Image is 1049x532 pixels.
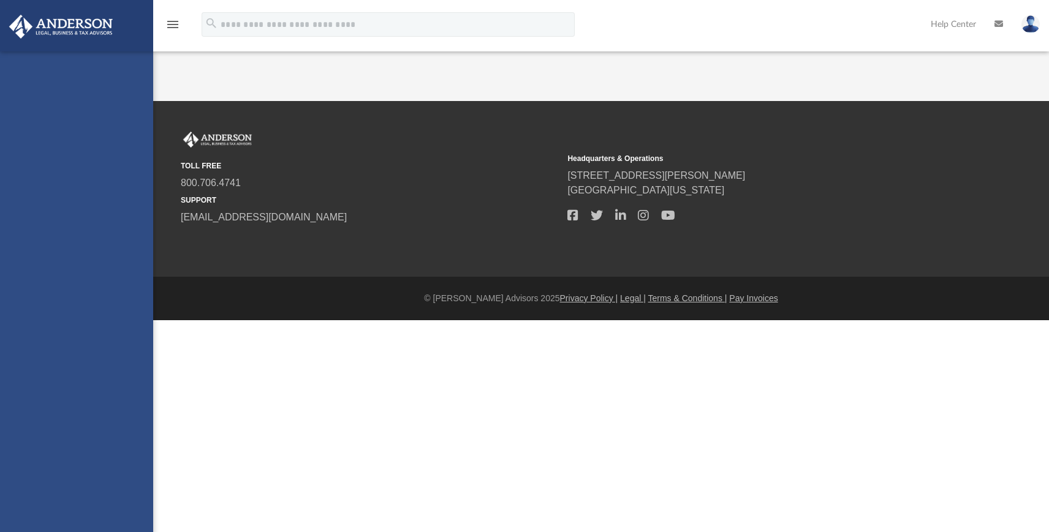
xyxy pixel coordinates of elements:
img: Anderson Advisors Platinum Portal [181,132,254,148]
small: TOLL FREE [181,160,559,171]
small: SUPPORT [181,195,559,206]
small: Headquarters & Operations [567,153,945,164]
img: Anderson Advisors Platinum Portal [6,15,116,39]
img: User Pic [1021,15,1040,33]
a: Terms & Conditions | [648,293,727,303]
i: search [205,17,218,30]
a: menu [165,23,180,32]
a: [STREET_ADDRESS][PERSON_NAME] [567,170,745,181]
a: 800.706.4741 [181,178,241,188]
a: Pay Invoices [729,293,778,303]
a: Privacy Policy | [560,293,618,303]
a: Legal | [620,293,646,303]
i: menu [165,17,180,32]
a: [GEOGRAPHIC_DATA][US_STATE] [567,185,724,195]
div: © [PERSON_NAME] Advisors 2025 [153,292,1049,305]
a: [EMAIL_ADDRESS][DOMAIN_NAME] [181,212,347,222]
